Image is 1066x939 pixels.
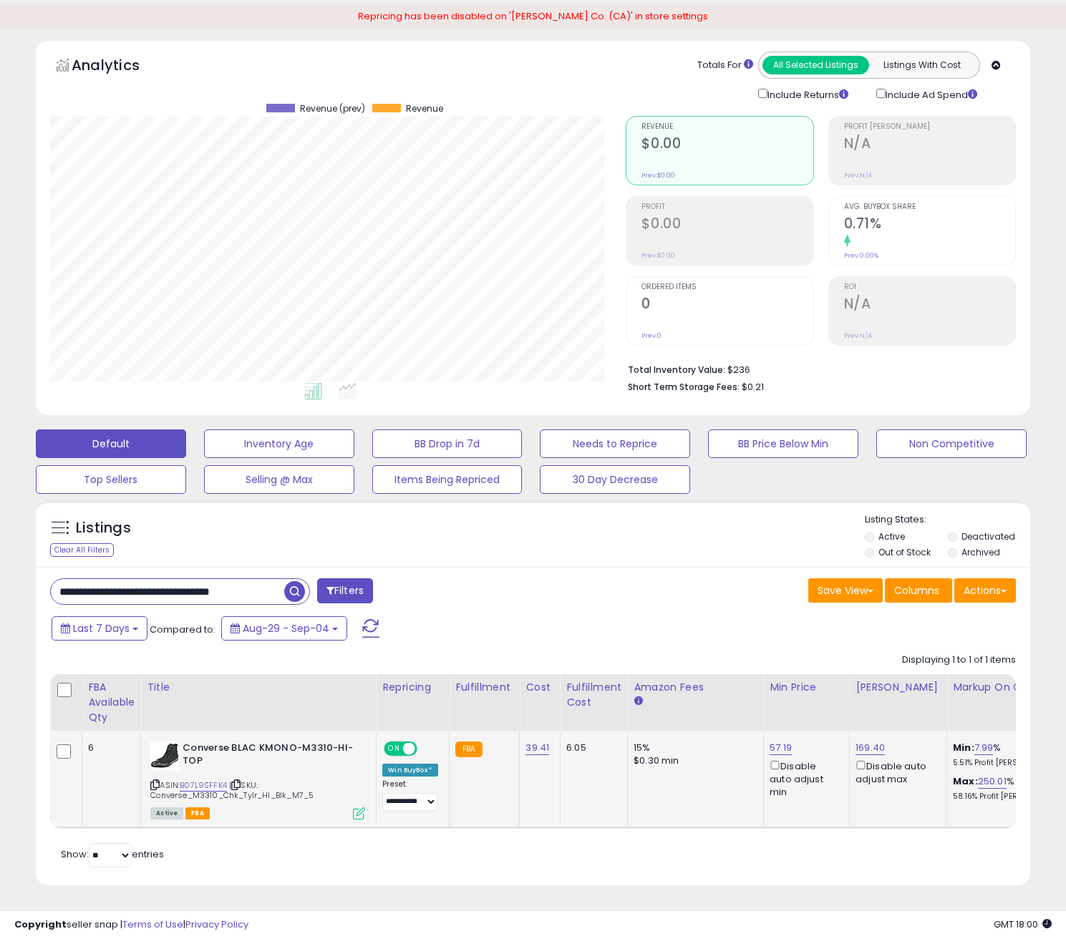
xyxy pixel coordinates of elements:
[844,296,1015,315] h2: N/A
[844,171,872,180] small: Prev: N/A
[641,171,675,180] small: Prev: $0.00
[742,380,764,394] span: $0.21
[382,779,438,812] div: Preset:
[868,56,975,74] button: Listings With Cost
[150,741,179,770] img: 51378SXoYAL._SL40_.jpg
[14,918,248,932] div: seller snap | |
[36,429,186,458] button: Default
[844,123,1015,131] span: Profit [PERSON_NAME]
[697,59,753,72] div: Totals For
[641,123,813,131] span: Revenue
[122,918,183,931] a: Terms of Use
[76,518,131,538] h5: Listings
[844,331,872,340] small: Prev: N/A
[540,429,690,458] button: Needs to Reprice
[243,621,329,636] span: Aug-29 - Sep-04
[634,680,757,695] div: Amazon Fees
[150,623,215,636] span: Compared to:
[628,360,1005,377] li: $236
[844,135,1015,155] h2: N/A
[372,465,523,494] button: Items Being Repriced
[14,918,67,931] strong: Copyright
[641,251,675,260] small: Prev: $0.00
[88,680,135,725] div: FBA Available Qty
[204,465,354,494] button: Selling @ Max
[204,429,354,458] button: Inventory Age
[708,429,858,458] button: BB Price Below Min
[770,758,838,799] div: Disable auto adjust min
[974,741,994,755] a: 7.99
[50,543,114,557] div: Clear All Filters
[953,774,978,788] b: Max:
[185,807,210,819] span: FBA
[180,779,227,792] a: B07L9SFFK4
[406,104,443,114] span: Revenue
[634,741,752,754] div: 15%
[641,203,813,211] span: Profit
[856,758,936,786] div: Disable auto adjust max
[894,583,939,598] span: Columns
[382,764,438,777] div: Win BuyBox *
[628,364,725,376] b: Total Inventory Value:
[641,331,662,340] small: Prev: 0
[641,135,813,155] h2: $0.00
[525,741,549,755] a: 39.41
[372,429,523,458] button: BB Drop in 7d
[185,918,248,931] a: Privacy Policy
[73,621,130,636] span: Last 7 Days
[954,578,1016,603] button: Actions
[876,429,1027,458] button: Non Competitive
[150,741,365,818] div: ASIN:
[770,680,843,695] div: Min Price
[770,741,792,755] a: 57.19
[628,381,740,393] b: Short Term Storage Fees:
[641,283,813,291] span: Ordered Items
[525,680,554,695] div: Cost
[455,741,482,757] small: FBA
[455,680,513,695] div: Fulfillment
[641,296,813,315] h2: 0
[844,203,1015,211] span: Avg. Buybox Share
[902,653,1016,667] div: Displaying 1 to 1 of 1 items
[878,530,905,543] label: Active
[885,578,952,603] button: Columns
[88,741,130,754] div: 6
[183,741,357,772] b: Converse BLAC KMONO-M3310-HI-TOP
[382,680,443,695] div: Repricing
[961,546,1000,558] label: Archived
[358,9,708,23] span: Repricing has been disabled on '[PERSON_NAME] Co. (CA)' in store settings
[844,283,1015,291] span: ROI
[641,215,813,235] h2: $0.00
[844,251,878,260] small: Prev: 0.00%
[150,779,314,801] span: | SKU: Converse_M3310_Chk_Tylr_HI_Blk_M7_5
[978,774,1007,789] a: 250.01
[72,55,168,79] h5: Analytics
[961,530,1015,543] label: Deactivated
[52,616,147,641] button: Last 7 Days
[866,86,1000,102] div: Include Ad Spend
[634,695,642,708] small: Amazon Fees.
[844,215,1015,235] h2: 0.71%
[385,742,403,754] span: ON
[878,546,931,558] label: Out of Stock
[856,741,885,755] a: 169.40
[317,578,373,603] button: Filters
[634,754,752,767] div: $0.30 min
[994,918,1052,931] span: 2025-09-12 18:00 GMT
[415,742,438,754] span: OFF
[147,680,370,695] div: Title
[300,104,365,114] span: Revenue (prev)
[762,56,869,74] button: All Selected Listings
[856,680,941,695] div: [PERSON_NAME]
[865,513,1030,527] p: Listing States:
[747,86,866,102] div: Include Returns
[150,807,183,819] span: All listings currently available for purchase on Amazon
[808,578,883,603] button: Save View
[953,741,974,754] b: Min:
[61,847,164,861] span: Show: entries
[566,680,621,710] div: Fulfillment Cost
[566,741,616,754] div: 6.05
[540,465,690,494] button: 30 Day Decrease
[221,616,347,641] button: Aug-29 - Sep-04
[36,465,186,494] button: Top Sellers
